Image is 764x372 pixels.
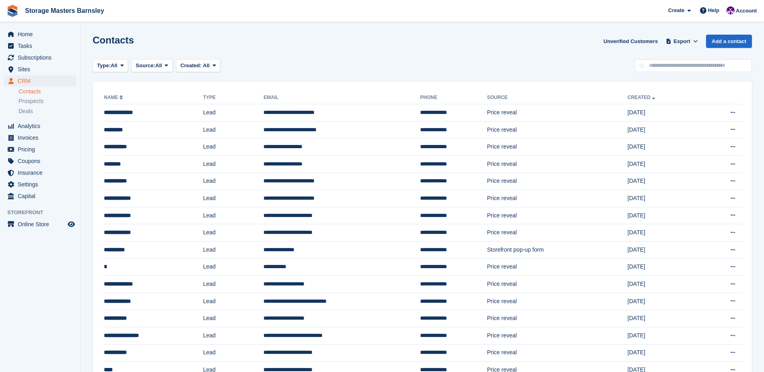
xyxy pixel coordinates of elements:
[155,62,162,70] span: All
[18,75,66,87] span: CRM
[627,155,700,173] td: [DATE]
[4,52,76,63] a: menu
[203,138,263,156] td: Lead
[487,327,627,344] td: Price reveal
[627,293,700,310] td: [DATE]
[19,107,76,116] a: Deals
[203,155,263,173] td: Lead
[4,167,76,178] a: menu
[203,104,263,122] td: Lead
[131,59,173,72] button: Source: All
[627,276,700,293] td: [DATE]
[19,107,33,115] span: Deals
[203,327,263,344] td: Lead
[627,190,700,207] td: [DATE]
[4,179,76,190] a: menu
[736,7,757,15] span: Account
[7,209,80,217] span: Storefront
[627,258,700,276] td: [DATE]
[627,224,700,242] td: [DATE]
[203,91,263,104] th: Type
[487,91,627,104] th: Source
[706,35,752,48] a: Add a contact
[487,155,627,173] td: Price reveal
[4,40,76,52] a: menu
[4,120,76,132] a: menu
[4,219,76,230] a: menu
[18,120,66,132] span: Analytics
[627,344,700,362] td: [DATE]
[664,35,700,48] button: Export
[18,52,66,63] span: Subscriptions
[104,95,124,100] a: Name
[627,121,700,138] td: [DATE]
[487,224,627,242] td: Price reveal
[487,207,627,224] td: Price reveal
[600,35,661,48] a: Unverified Customers
[93,35,134,45] h1: Contacts
[4,64,76,75] a: menu
[487,344,627,362] td: Price reveal
[18,190,66,202] span: Capital
[674,37,690,45] span: Export
[4,155,76,167] a: menu
[487,173,627,190] td: Price reveal
[420,91,487,104] th: Phone
[627,310,700,327] td: [DATE]
[487,258,627,276] td: Price reveal
[4,75,76,87] a: menu
[668,6,684,14] span: Create
[18,144,66,155] span: Pricing
[487,190,627,207] td: Price reveal
[18,155,66,167] span: Coupons
[203,190,263,207] td: Lead
[203,121,263,138] td: Lead
[627,104,700,122] td: [DATE]
[487,138,627,156] td: Price reveal
[727,6,735,14] img: Louise Masters
[627,138,700,156] td: [DATE]
[4,29,76,40] a: menu
[97,62,111,70] span: Type:
[487,276,627,293] td: Price reveal
[487,310,627,327] td: Price reveal
[6,5,19,17] img: stora-icon-8386f47178a22dfd0bd8f6a31ec36ba5ce8667c1dd55bd0f319d3a0aa187defe.svg
[22,4,108,17] a: Storage Masters Barnsley
[203,258,263,276] td: Lead
[708,6,719,14] span: Help
[111,62,118,70] span: All
[203,62,210,68] span: All
[203,224,263,242] td: Lead
[487,241,627,258] td: Storefront pop-up form
[180,62,202,68] span: Created:
[18,29,66,40] span: Home
[487,293,627,310] td: Price reveal
[487,104,627,122] td: Price reveal
[19,88,76,95] a: Contacts
[627,207,700,224] td: [DATE]
[18,219,66,230] span: Online Store
[203,173,263,190] td: Lead
[627,173,700,190] td: [DATE]
[4,190,76,202] a: menu
[66,219,76,229] a: Preview store
[4,132,76,143] a: menu
[18,40,66,52] span: Tasks
[93,59,128,72] button: Type: All
[18,64,66,75] span: Sites
[203,344,263,362] td: Lead
[203,207,263,224] td: Lead
[136,62,155,70] span: Source:
[19,97,76,105] a: Prospects
[203,241,263,258] td: Lead
[203,293,263,310] td: Lead
[4,144,76,155] a: menu
[627,241,700,258] td: [DATE]
[627,95,657,100] a: Created
[487,121,627,138] td: Price reveal
[18,132,66,143] span: Invoices
[203,276,263,293] td: Lead
[203,310,263,327] td: Lead
[18,167,66,178] span: Insurance
[18,179,66,190] span: Settings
